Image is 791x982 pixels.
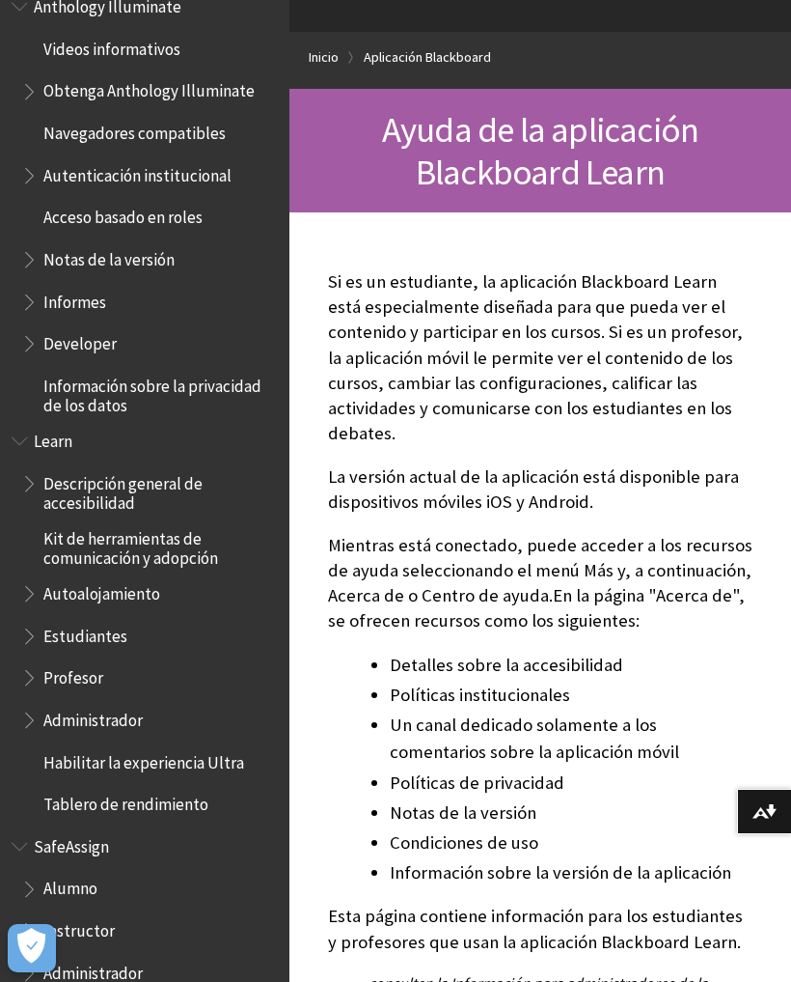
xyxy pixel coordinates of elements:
li: Condiciones de uso [390,829,752,856]
span: Administrador [43,704,143,730]
span: Instructor [43,914,115,940]
span: Alumno [43,873,97,899]
span: Informes [43,286,106,312]
span: Descripción general de accesibilidad [43,467,276,513]
span: Tablero de rendimiento [43,788,208,814]
span: Obtenga Anthology Illuminate [43,75,255,101]
a: Inicio [309,45,339,70]
p: Mientras está conectado, puede acceder a los recursos de ayuda seleccionando el menú Más y, a con... [328,533,752,634]
button: Abrir preferencias [8,924,56,972]
span: Estudiantes [43,620,127,646]
nav: Book outline for Blackboard Learn Help [12,425,278,821]
span: Navegadores compatibles [43,117,226,143]
li: Políticas institucionales [390,682,752,709]
a: Aplicación Blackboard [364,45,491,70]
span: SafeAssign [34,830,109,856]
li: Información sobre la versión de la aplicación [390,859,752,886]
span: Autenticación institucional [43,159,232,185]
li: Políticas de privacidad [390,770,752,797]
span: Kit de herramientas de comunicación y adopción [43,522,276,568]
span: Notas de la versión [43,243,175,269]
span: Ayuda de la aplicación Blackboard Learn [382,107,698,194]
span: Learn [34,425,72,451]
li: Notas de la versión [390,800,752,827]
p: La versión actual de la aplicación está disponible para dispositivos móviles iOS y Android. [328,464,752,515]
li: Detalles sobre la accesibilidad [390,652,752,679]
p: Esta página contiene información para los estudiantes y profesores que usan la aplicación Blackbo... [328,904,752,954]
span: Profesor [43,661,103,687]
li: Un canal dedicado solamente a los comentarios sobre la aplicación móvil [390,712,752,766]
span: Developer [43,327,117,353]
span: Acceso basado en roles [43,202,203,228]
p: Si es un estudiante, la aplicación Blackboard Learn está especialmente diseñada para que pueda ve... [328,269,752,446]
span: Habilitar la experiencia Ultra [43,746,244,772]
span: Autoalojamiento [43,577,160,603]
span: Videos informativos [43,33,180,59]
span: Información sobre la privacidad de los datos [43,370,276,415]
